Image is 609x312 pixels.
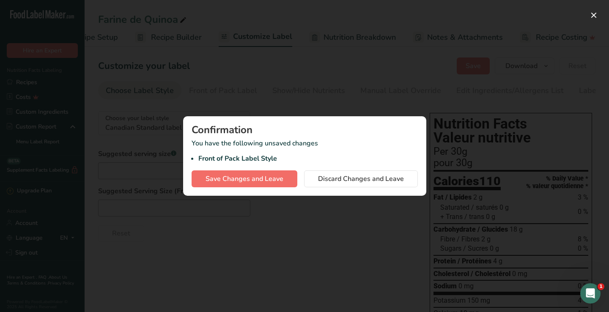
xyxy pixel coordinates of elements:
span: 1 [598,283,604,290]
iframe: Intercom live chat [580,283,601,304]
button: Discard Changes and Leave [304,170,418,187]
li: Front of Pack Label Style [198,153,418,164]
span: Save Changes and Leave [206,174,283,184]
div: Confirmation [192,125,418,135]
button: Save Changes and Leave [192,170,297,187]
span: Discard Changes and Leave [318,174,404,184]
p: You have the following unsaved changes [192,138,418,164]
